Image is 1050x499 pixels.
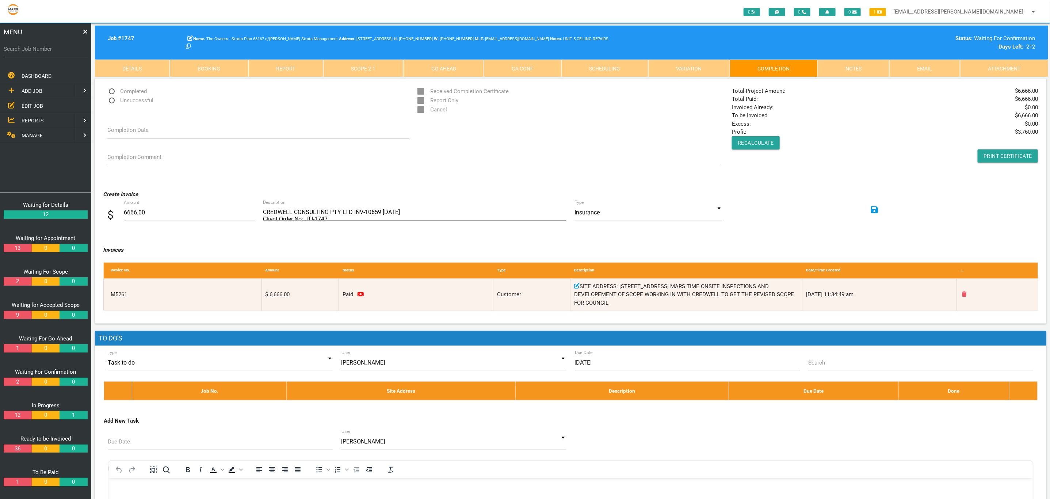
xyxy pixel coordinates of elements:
textarea: CREDWELL CONSULTING PTY LTD INV-10659 [DATE] Client Order No: JTI-1747 Job no: C22045.2 Name: [ST... [263,204,566,221]
div: Waiting For Confirmation -212 [810,34,1035,51]
button: Redo [126,465,138,475]
label: Description [263,199,286,206]
th: Description [515,381,729,400]
label: Search [808,359,825,367]
label: Due Date [575,349,593,356]
a: 2 [4,277,31,286]
a: Waiting For Confirmation [15,369,76,375]
a: 2 [4,378,31,386]
span: Received Completion Certificate [417,87,509,96]
span: EDIT JOB [22,103,43,108]
label: Completion Date [107,126,149,134]
button: Align center [266,465,278,475]
div: Customer [493,279,570,311]
div: Status [339,263,493,278]
div: [DATE] 11:34:49 am [802,279,957,311]
a: Report [248,60,323,77]
a: 0 [60,277,87,286]
a: 0 [60,478,87,486]
th: Done [898,381,1009,400]
th: Site Address [286,381,515,400]
span: $ [107,207,124,223]
button: Increase indent [363,465,375,475]
a: Waiting for Accepted Scope [12,302,80,308]
span: Cancel [417,105,447,114]
span: UNIT 5 CEILING REPAIRS [550,37,609,41]
a: Waiting for Appointment [16,235,76,241]
b: Address: [339,37,355,41]
span: DASHBOARD [22,73,51,79]
span: Home Phone [394,37,433,41]
b: Add New Task [104,418,139,424]
a: 0 [32,344,60,353]
div: SITE ADDRESS: [STREET_ADDRESS] MARS TIME ONSITE INSPECTIONS AND DEVELOPEMENT OF SCOPE WORKING IN ... [570,279,802,311]
a: Click to Save. [871,204,878,217]
a: 0 [32,277,60,286]
span: Unsuccessful [107,96,153,105]
a: Click here copy customer information. [186,43,191,50]
b: H: [394,37,398,41]
span: [EMAIL_ADDRESS][DOMAIN_NAME] [481,37,549,41]
a: Go Ahead [403,60,484,77]
div: Description [570,263,802,278]
div: Date/Time Created [802,263,957,278]
span: The Owners - Strata Plan 63167 c/[PERSON_NAME] Strata Management [193,37,338,41]
a: 1 [4,344,31,353]
a: 0 [32,311,60,319]
label: Amount [124,199,229,206]
a: GA Conf [484,60,561,77]
span: REPORTS [22,118,43,123]
label: Search Job Number [4,45,88,53]
div: Background color Black [226,465,244,475]
span: $ 3,760.00 [1015,128,1038,136]
a: Booking [170,60,248,77]
button: Align left [253,465,266,475]
i: Create Invoice [103,191,138,198]
a: Notes [818,60,890,77]
label: Type [575,199,584,206]
span: 0 [794,8,810,16]
span: $ 6,666.00 [1015,87,1038,95]
div: Total Project Amount: Total Paid: Invoiced Already: To be Invoiced: Excess: Profit: [728,87,1042,163]
label: Description [108,465,136,473]
a: To Be Paid [33,469,59,476]
button: Find and replace [160,465,172,475]
b: Name: [193,37,205,41]
a: 0 [32,478,60,486]
b: Status: [956,35,973,42]
a: 1 [60,411,87,419]
a: Scope 2-1 [323,60,404,77]
span: Report Only [417,96,458,105]
a: Completion [730,60,818,77]
b: Days Left: [999,43,1024,50]
a: Waiting for Details [23,202,68,208]
a: 36 [4,445,31,453]
span: [PHONE_NUMBER] [434,37,474,41]
th: Due Date [729,381,899,400]
b: E: [481,37,484,41]
a: Waiting For Scope [23,268,68,275]
span: $ 0.00 [1025,120,1038,128]
img: s3file [7,4,19,15]
button: Recalculate [732,136,780,149]
a: Ready to be Invoiced [20,435,71,442]
span: $ 0.00 [1025,103,1038,112]
div: $ 6,666.00 [262,279,339,311]
button: Bold [182,465,194,475]
span: ADD JOB [22,88,42,94]
a: 0 [32,411,60,419]
label: Due Date [108,438,130,446]
div: Text color Black [207,465,225,475]
a: Attachment [960,60,1048,77]
button: Decrease indent [350,465,363,475]
b: M: [475,37,480,41]
b: W: [434,37,439,41]
a: Click to remove payment [358,291,364,298]
button: Undo [113,465,125,475]
a: 0 [60,344,87,353]
a: Waiting For Go Ahead [19,335,72,342]
a: 12 [4,411,31,419]
span: MANAGE [22,133,43,138]
span: 1 [870,8,886,16]
i: Invoices [103,247,124,253]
